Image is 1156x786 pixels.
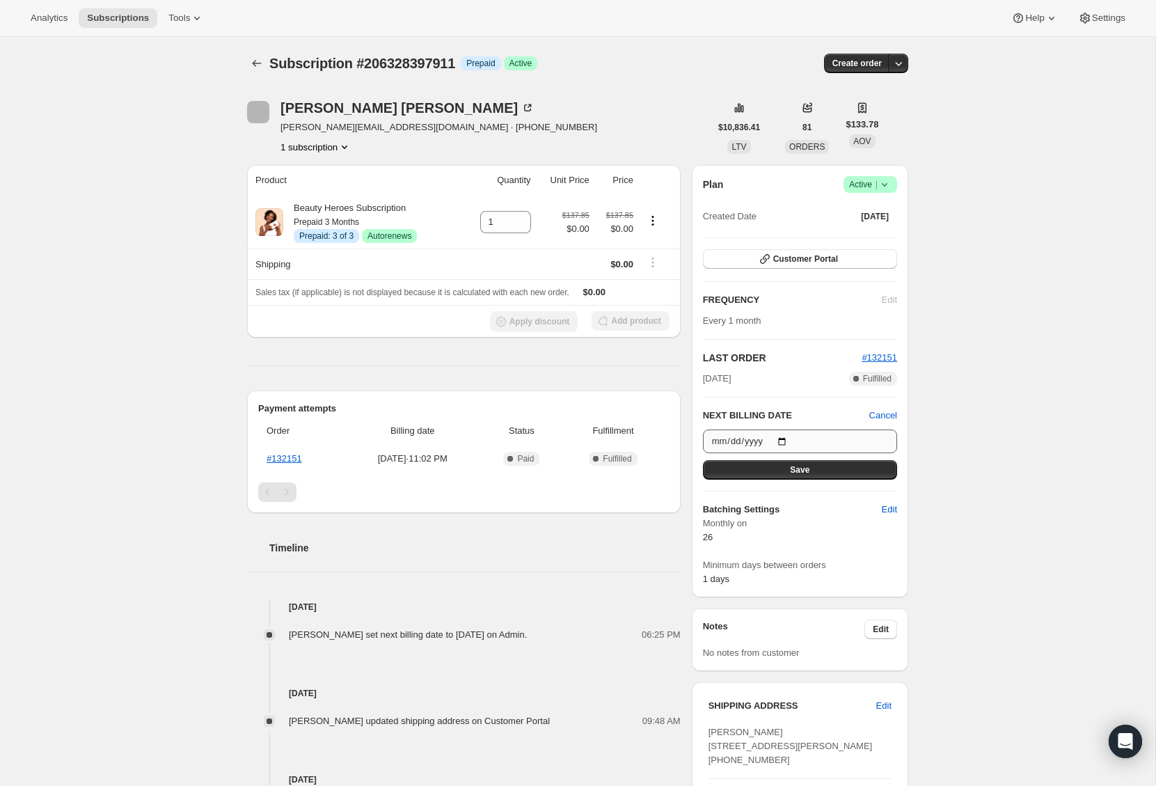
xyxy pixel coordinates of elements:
[462,165,535,196] th: Quantity
[269,541,681,555] h2: Timeline
[703,372,731,386] span: [DATE]
[882,503,897,517] span: Edit
[367,230,411,242] span: Autorenews
[703,351,862,365] h2: LAST ORDER
[466,58,495,69] span: Prepaid
[299,230,354,242] span: Prepaid: 3 of 3
[873,624,889,635] span: Edit
[269,56,455,71] span: Subscription #206328397911
[868,695,900,717] button: Edit
[347,424,478,438] span: Billing date
[258,402,670,416] h2: Payment attempts
[289,716,550,726] span: [PERSON_NAME] updated shipping address on Customer Portal
[79,8,157,28] button: Subscriptions
[280,101,535,115] div: [PERSON_NAME] [PERSON_NAME]
[703,409,869,423] h2: NEXT BILLING DATE
[703,517,897,530] span: Monthly on
[703,532,713,542] span: 26
[703,210,757,223] span: Created Date
[606,211,633,219] small: $137.85
[247,600,681,614] h4: [DATE]
[280,120,597,134] span: [PERSON_NAME][EMAIL_ADDRESS][DOMAIN_NAME] · [PHONE_NUMBER]
[849,178,892,191] span: Active
[294,217,359,227] small: Prepaid 3 Months
[247,101,269,123] span: Kimberly Shaw
[703,293,882,307] h2: FREQUENCY
[862,351,897,365] button: #132151
[718,122,760,133] span: $10,836.41
[703,460,897,480] button: Save
[1003,8,1066,28] button: Help
[794,118,820,137] button: 81
[565,424,660,438] span: Fulfillment
[703,503,882,517] h6: Batching Settings
[642,213,664,228] button: Product actions
[703,178,724,191] h2: Plan
[517,453,534,464] span: Paid
[703,249,897,269] button: Customer Portal
[710,118,768,137] button: $10,836.41
[790,464,809,475] span: Save
[598,222,633,236] span: $0.00
[642,628,681,642] span: 06:25 PM
[22,8,76,28] button: Analytics
[773,253,838,265] span: Customer Portal
[873,498,905,521] button: Edit
[703,574,729,584] span: 1 days
[486,424,557,438] span: Status
[861,211,889,222] span: [DATE]
[703,647,800,658] span: No notes from customer
[87,13,149,24] span: Subscriptions
[31,13,68,24] span: Analytics
[731,142,746,152] span: LTV
[247,165,462,196] th: Product
[703,558,897,572] span: Minimum days between orders
[1092,13,1125,24] span: Settings
[642,714,681,728] span: 09:48 AM
[594,165,638,196] th: Price
[876,179,878,190] span: |
[258,482,670,502] nav: Pagination
[869,409,897,423] button: Cancel
[876,699,892,713] span: Edit
[160,8,212,28] button: Tools
[255,288,569,297] span: Sales tax (if applicable) is not displayed because it is calculated with each new order.
[1025,13,1044,24] span: Help
[535,165,594,196] th: Unit Price
[283,201,417,243] div: Beauty Heroes Subscription
[562,211,589,219] small: $137.85
[789,142,825,152] span: ORDERS
[562,222,589,236] span: $0.00
[289,629,527,640] span: [PERSON_NAME] set next billing date to [DATE] on Admin.
[642,255,664,270] button: Shipping actions
[1109,725,1142,758] div: Open Intercom Messenger
[846,118,878,132] span: $133.78
[1070,8,1134,28] button: Settings
[255,208,283,236] img: product img
[864,620,897,639] button: Edit
[708,727,873,765] span: [PERSON_NAME] [STREET_ADDRESS][PERSON_NAME] [PHONE_NUMBER]
[824,54,890,73] button: Create order
[267,453,302,464] a: #132151
[168,13,190,24] span: Tools
[853,136,871,146] span: AOV
[603,453,631,464] span: Fulfilled
[862,352,897,363] a: #132151
[703,315,761,326] span: Every 1 month
[708,699,876,713] h3: SHIPPING ADDRESS
[832,58,882,69] span: Create order
[853,207,897,226] button: [DATE]
[583,287,606,297] span: $0.00
[247,249,462,279] th: Shipping
[610,259,633,269] span: $0.00
[802,122,811,133] span: 81
[509,58,532,69] span: Active
[863,373,892,384] span: Fulfilled
[247,686,681,700] h4: [DATE]
[258,416,343,446] th: Order
[280,140,351,154] button: Product actions
[703,620,865,639] h3: Notes
[347,452,478,466] span: [DATE] · 11:02 PM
